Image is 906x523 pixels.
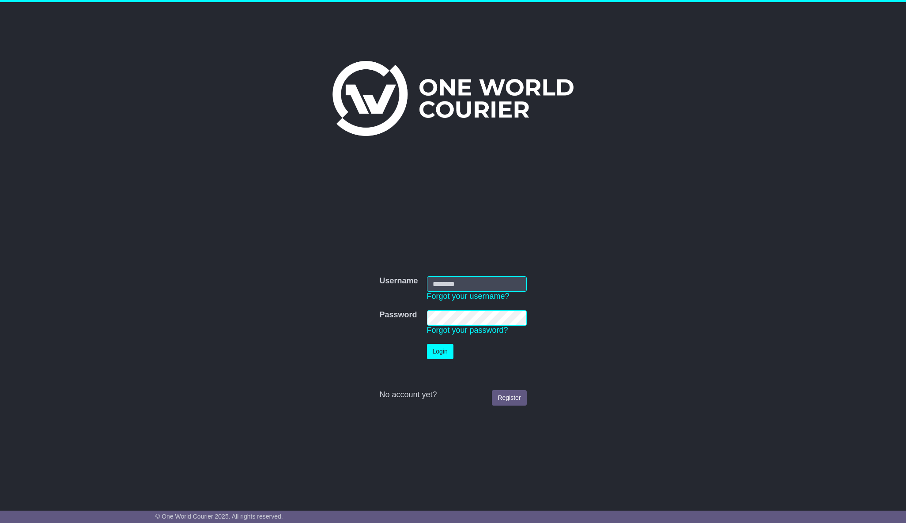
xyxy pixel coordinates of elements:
[379,276,418,286] label: Username
[155,513,283,520] span: © One World Courier 2025. All rights reserved.
[379,310,417,320] label: Password
[332,61,574,136] img: One World
[427,344,453,359] button: Login
[427,292,510,301] a: Forgot your username?
[427,326,508,335] a: Forgot your password?
[379,390,526,400] div: No account yet?
[492,390,526,406] a: Register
